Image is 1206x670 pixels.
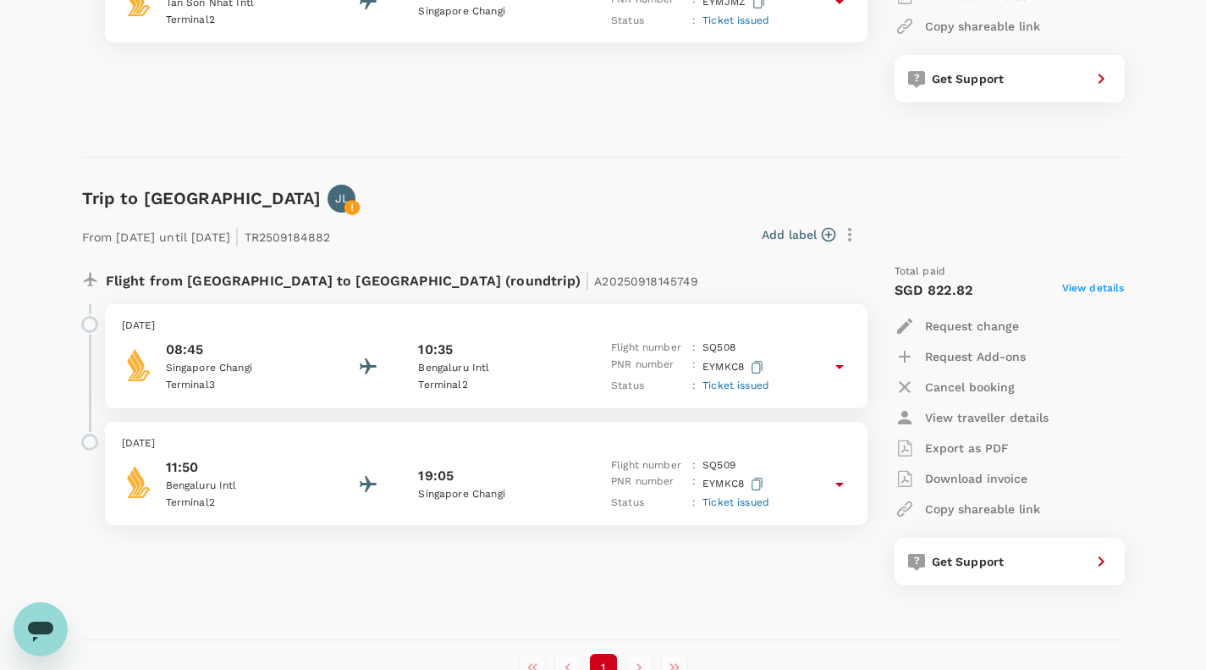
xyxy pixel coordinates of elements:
[895,11,1040,42] button: Copy shareable link
[895,311,1019,341] button: Request change
[418,360,570,377] p: Bengaluru Intl
[925,409,1049,426] p: View traveller details
[925,379,1015,396] p: Cancel booking
[692,13,696,30] p: :
[335,190,349,207] p: JL
[418,486,570,503] p: Singapore Changi
[692,495,696,512] p: :
[122,348,156,382] img: Singapore Airlines
[166,340,318,360] p: 08:45
[895,263,946,280] span: Total paid
[166,12,318,29] p: Terminal 2
[418,466,454,486] p: 19:05
[611,378,686,395] p: Status
[702,357,767,378] p: EYMKC8
[611,340,686,357] p: Flight number
[925,348,1026,365] p: Request Add-ons
[692,473,696,495] p: :
[692,357,696,378] p: :
[166,360,318,377] p: Singapore Changi
[895,372,1015,402] button: Cancel booking
[122,465,156,499] img: Singapore Airlines
[702,379,769,391] span: Ticket issued
[702,496,769,508] span: Ticket issued
[692,378,696,395] p: :
[82,219,331,250] p: From [DATE] until [DATE] TR2509184882
[106,263,699,294] p: Flight from [GEOGRAPHIC_DATA] to [GEOGRAPHIC_DATA] (roundtrip)
[895,433,1009,463] button: Export as PDF
[594,274,698,288] span: A20250918145749
[895,463,1027,494] button: Download invoice
[166,478,318,495] p: Bengaluru Intl
[895,280,973,301] p: SGD 822.82
[166,457,318,478] p: 11:50
[418,340,453,360] p: 10:35
[611,13,686,30] p: Status
[122,318,851,335] p: [DATE]
[611,457,686,474] p: Flight number
[611,357,686,378] p: PNR number
[895,402,1049,433] button: View traveller details
[14,602,68,656] iframe: Button to launch messaging window
[585,269,590,292] span: |
[895,341,1026,372] button: Request Add-ons
[418,377,570,394] p: Terminal 2
[925,18,1040,35] p: Copy shareable link
[925,501,1040,518] p: Copy shareable link
[932,72,1005,86] span: Get Support
[82,185,322,212] h6: Trip to [GEOGRAPHIC_DATA]
[692,457,696,474] p: :
[925,440,1009,457] p: Export as PDF
[702,457,735,474] p: SQ 509
[1062,280,1125,301] span: View details
[702,14,769,26] span: Ticket issued
[932,555,1005,568] span: Get Support
[895,494,1040,524] button: Copy shareable link
[611,495,686,512] p: Status
[925,318,1019,335] p: Request change
[122,435,851,452] p: [DATE]
[762,226,835,243] button: Add label
[702,340,735,357] p: SQ 508
[702,473,767,495] p: EYMKC8
[418,3,570,20] p: Singapore Changi
[166,377,318,394] p: Terminal 3
[166,495,318,512] p: Terminal 2
[234,224,240,248] span: |
[611,473,686,495] p: PNR number
[692,340,696,357] p: :
[925,470,1027,487] p: Download invoice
